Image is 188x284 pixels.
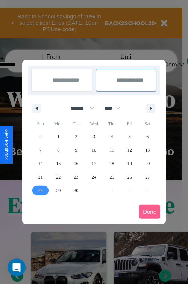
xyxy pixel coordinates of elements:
span: Tue [67,118,85,130]
button: 12 [121,143,138,157]
button: 6 [139,130,156,143]
span: 19 [127,157,132,170]
iframe: Intercom live chat [8,258,26,276]
button: 23 [67,170,85,184]
span: 25 [109,170,114,184]
span: 21 [38,170,43,184]
button: Done [139,205,160,219]
div: Give Feedback [4,129,9,160]
button: 2 [67,130,85,143]
button: 30 [67,184,85,197]
button: 13 [139,143,156,157]
span: 27 [145,170,150,184]
span: 26 [127,170,132,184]
span: 5 [129,130,131,143]
button: 28 [32,184,49,197]
span: 15 [56,157,61,170]
button: 9 [67,143,85,157]
span: 13 [145,143,150,157]
span: 9 [75,143,77,157]
button: 15 [49,157,67,170]
button: 17 [85,157,103,170]
span: 1 [57,130,59,143]
span: Wed [85,118,103,130]
span: 12 [127,143,132,157]
span: 20 [145,157,150,170]
span: Sun [32,118,49,130]
span: 24 [92,170,96,184]
button: 19 [121,157,138,170]
span: 2 [75,130,77,143]
span: 28 [38,184,43,197]
span: Fri [121,118,138,130]
button: 3 [85,130,103,143]
span: Sat [139,118,156,130]
span: 18 [109,157,114,170]
button: 27 [139,170,156,184]
button: 25 [103,170,121,184]
span: 3 [93,130,95,143]
span: 11 [110,143,114,157]
span: 17 [92,157,96,170]
button: 8 [49,143,67,157]
span: 30 [74,184,79,197]
span: 14 [38,157,43,170]
button: 20 [139,157,156,170]
button: 7 [32,143,49,157]
span: 23 [74,170,79,184]
span: 29 [56,184,61,197]
button: 16 [67,157,85,170]
button: 1 [49,130,67,143]
button: 18 [103,157,121,170]
button: 14 [32,157,49,170]
button: 22 [49,170,67,184]
span: 10 [92,143,96,157]
span: 8 [57,143,59,157]
span: 16 [74,157,79,170]
button: 4 [103,130,121,143]
button: 10 [85,143,103,157]
button: 11 [103,143,121,157]
button: 21 [32,170,49,184]
button: 29 [49,184,67,197]
span: 6 [146,130,149,143]
span: 22 [56,170,61,184]
button: 26 [121,170,138,184]
button: 5 [121,130,138,143]
span: Mon [49,118,67,130]
span: Thu [103,118,121,130]
span: 4 [111,130,113,143]
button: 24 [85,170,103,184]
span: 7 [39,143,42,157]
